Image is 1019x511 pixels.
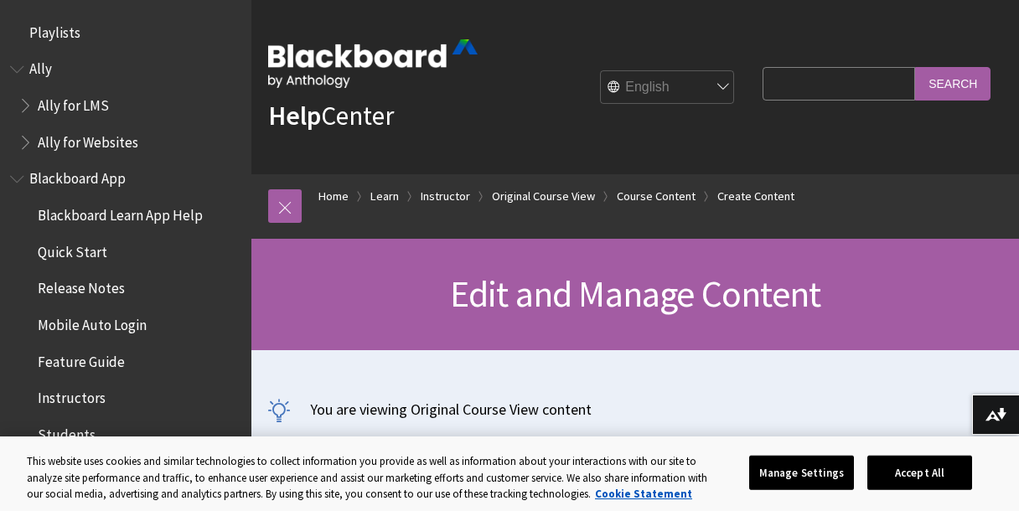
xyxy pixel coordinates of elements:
[29,18,80,41] span: Playlists
[38,91,109,114] span: Ally for LMS
[492,186,595,207] a: Original Course View
[268,99,394,132] a: HelpCenter
[268,434,411,449] a: Go to Ultra Course View page.
[268,39,478,88] img: Blackboard by Anthology
[38,385,106,407] span: Instructors
[29,55,52,78] span: Ally
[601,71,735,105] select: Site Language Selector
[915,67,991,100] input: Search
[421,186,470,207] a: Instructor
[27,453,713,503] div: This website uses cookies and similar technologies to collect information you provide as well as ...
[268,99,321,132] strong: Help
[595,487,692,501] a: More information about your privacy, opens in a new tab
[268,399,1002,420] p: You are viewing Original Course View content
[10,18,241,47] nav: Book outline for Playlists
[717,186,794,207] a: Create Content
[38,238,107,261] span: Quick Start
[38,311,147,333] span: Mobile Auto Login
[29,165,126,188] span: Blackboard App
[38,275,125,297] span: Release Notes
[617,186,696,207] a: Course Content
[38,348,125,370] span: Feature Guide
[749,455,854,490] button: Manage Settings
[867,455,972,490] button: Accept All
[38,128,138,151] span: Ally for Websites
[38,421,96,443] span: Students
[10,55,241,157] nav: Book outline for Anthology Ally Help
[450,271,821,317] span: Edit and Manage Content
[318,186,349,207] a: Home
[370,186,399,207] a: Learn
[38,201,203,224] span: Blackboard Learn App Help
